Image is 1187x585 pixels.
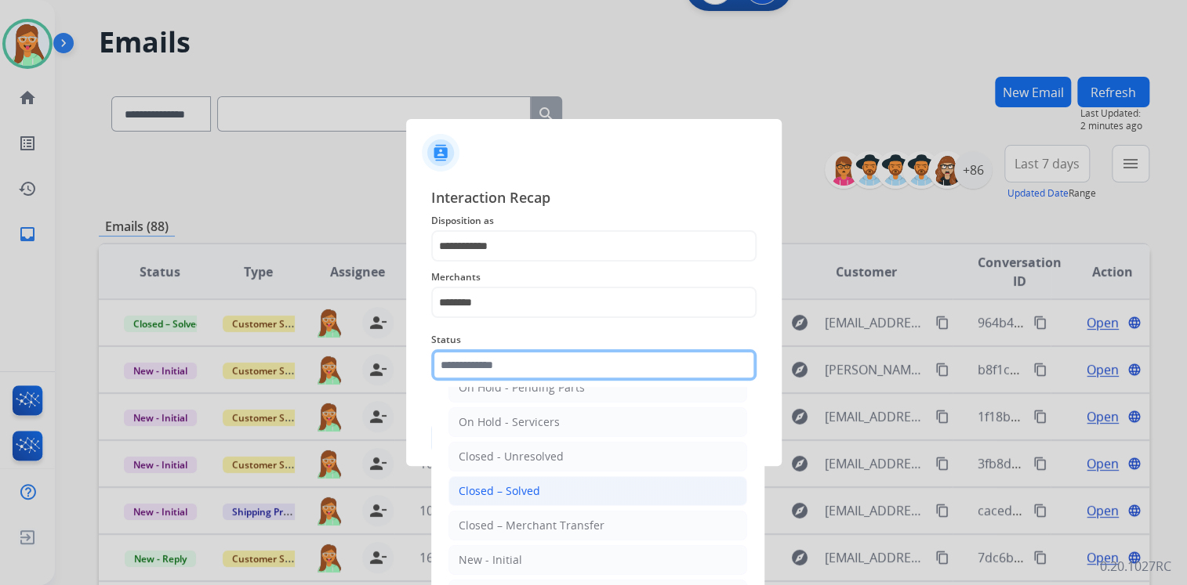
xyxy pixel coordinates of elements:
[431,186,757,211] span: Interaction Recap
[431,211,757,230] span: Disposition as
[1100,557,1171,576] p: 0.20.1027RC
[431,268,757,287] span: Merchants
[422,134,459,172] img: contactIcon
[459,449,564,464] div: Closed - Unresolved
[431,330,757,349] span: Status
[459,380,585,395] div: On Hold - Pending Parts
[459,518,604,533] div: Closed – Merchant Transfer
[459,552,522,568] div: New - Initial
[459,414,560,430] div: On Hold - Servicers
[459,483,540,499] div: Closed – Solved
